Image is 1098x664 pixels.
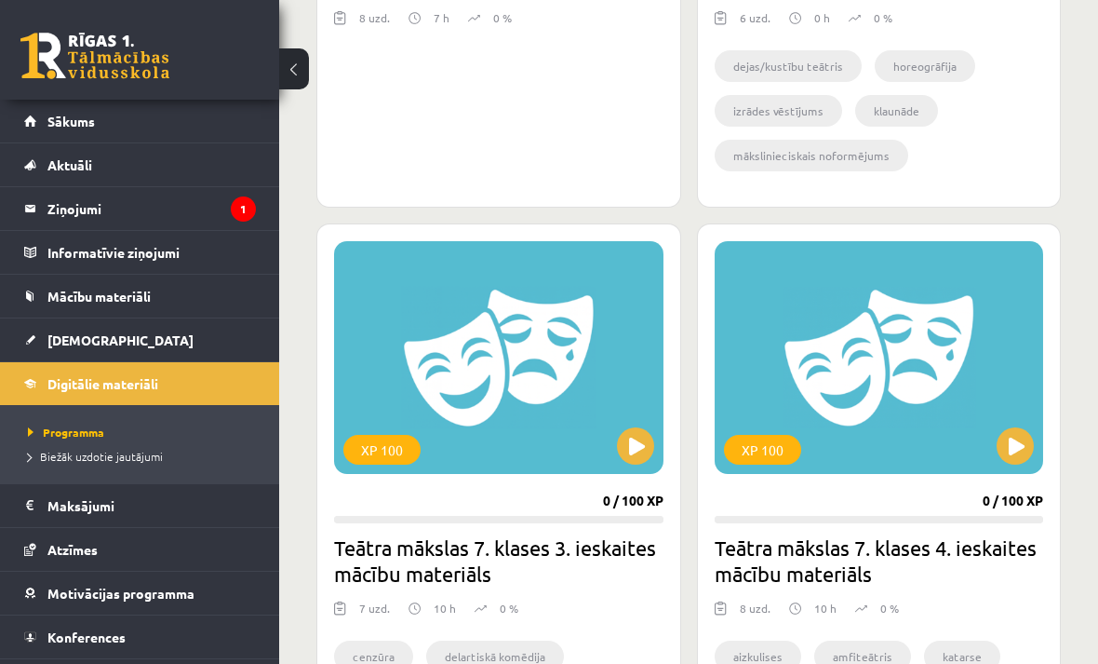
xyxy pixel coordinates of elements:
div: XP 100 [343,435,421,465]
div: 8 uzd. [359,9,390,37]
p: 0 h [814,9,830,26]
a: Maksājumi [24,484,256,527]
a: Biežāk uzdotie jautājumi [28,448,261,465]
span: Sākums [47,113,95,129]
li: mākslinieciskais noformējums [715,140,908,171]
p: 7 h [434,9,449,26]
p: 0 % [874,9,892,26]
a: Motivācijas programma [24,572,256,615]
a: Mācību materiāli [24,275,256,318]
h2: Teātra mākslas 7. klases 3. ieskaites mācību materiāls [334,535,663,587]
div: 7 uzd. [359,600,390,628]
a: Konferences [24,616,256,658]
h2: Teātra mākslas 7. klases 4. ieskaites mācību materiāls [715,535,1044,587]
li: horeogrāfija [875,50,975,82]
a: Programma [28,424,261,440]
a: Rīgas 1. Tālmācības vidusskola [20,33,169,79]
span: Motivācijas programma [47,585,194,602]
p: 0 % [493,9,512,26]
span: Programma [28,425,104,440]
legend: Informatīvie ziņojumi [47,231,256,274]
span: Aktuāli [47,156,92,173]
p: 10 h [814,600,837,617]
p: 0 % [880,600,899,617]
a: Atzīmes [24,528,256,571]
div: XP 100 [724,435,801,465]
i: 1 [231,196,256,222]
span: Atzīmes [47,541,98,558]
a: Digitālie materiāli [24,362,256,405]
span: Digitālie materiāli [47,375,158,392]
legend: Ziņojumi [47,187,256,230]
a: Ziņojumi1 [24,187,256,230]
span: Konferences [47,629,126,645]
div: 8 uzd. [740,600,770,628]
li: dejas/kustību teātris [715,50,862,82]
p: 10 h [434,600,456,617]
p: 0 % [500,600,518,617]
a: Informatīvie ziņojumi [24,231,256,274]
a: [DEMOGRAPHIC_DATA] [24,318,256,361]
li: klaunāde [855,95,938,127]
span: Mācību materiāli [47,288,151,305]
div: 6 uzd. [740,9,770,37]
span: Biežāk uzdotie jautājumi [28,449,163,464]
a: Sākums [24,100,256,142]
legend: Maksājumi [47,484,256,527]
a: Aktuāli [24,143,256,186]
span: [DEMOGRAPHIC_DATA] [47,332,194,348]
li: izrādes vēstījums [715,95,842,127]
